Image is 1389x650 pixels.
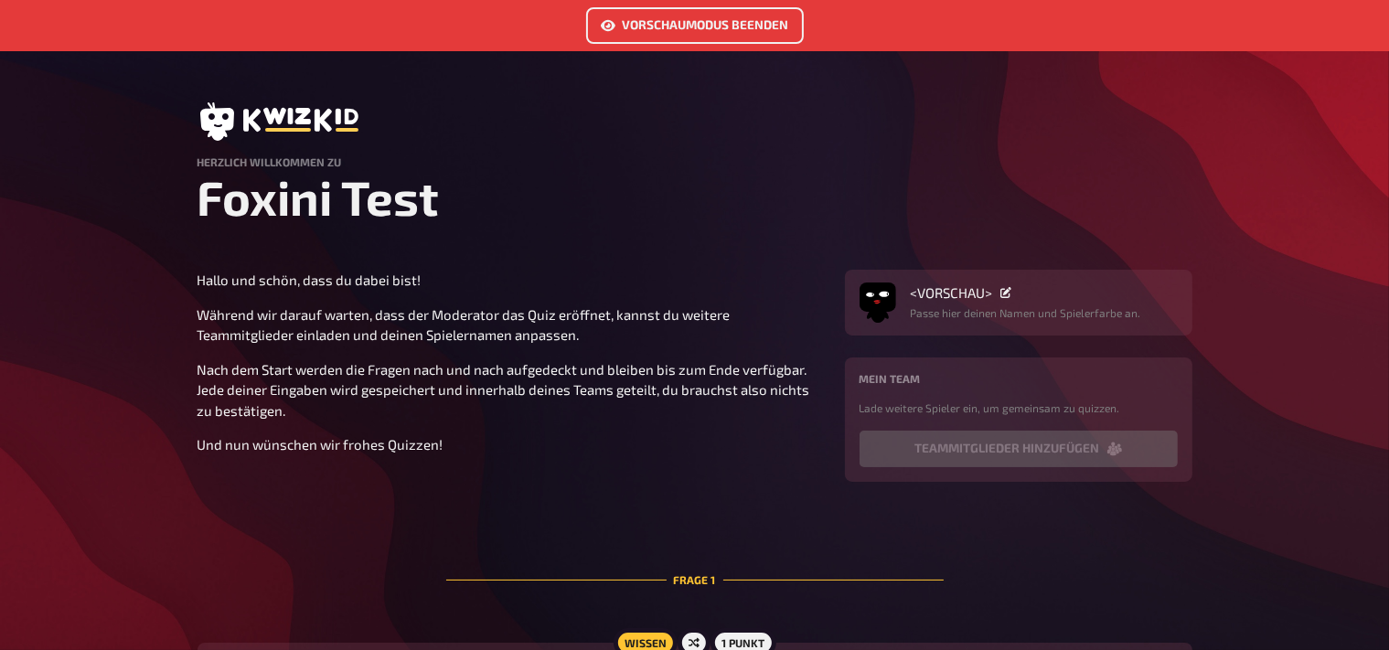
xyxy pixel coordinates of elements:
[860,284,896,321] button: Avatar
[198,304,823,346] p: Während wir darauf warten, dass der Moderator das Quiz eröffnet, kannst du weitere Teammitglieder...
[198,155,1192,168] h4: Herzlich Willkommen zu
[860,279,896,315] img: Avatar
[860,431,1178,467] button: Teammitglieder hinzufügen
[860,400,1178,416] p: Lade weitere Spieler ein, um gemeinsam zu quizzen.
[446,527,944,632] div: Frage 1
[198,359,823,421] p: Nach dem Start werden die Fragen nach und nach aufgedeckt und bleiben bis zum Ende verfügbar. Jed...
[911,304,1141,321] p: Passe hier deinen Namen und Spielerfarbe an.
[586,7,804,44] a: Vorschaumodus beenden
[860,372,1178,385] h4: Mein Team
[198,168,1192,226] h1: Foxini Test
[198,270,823,291] p: Hallo und schön, dass du dabei bist!
[198,434,823,455] p: Und nun wünschen wir frohes Quizzen!
[911,284,993,301] span: <VORSCHAU>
